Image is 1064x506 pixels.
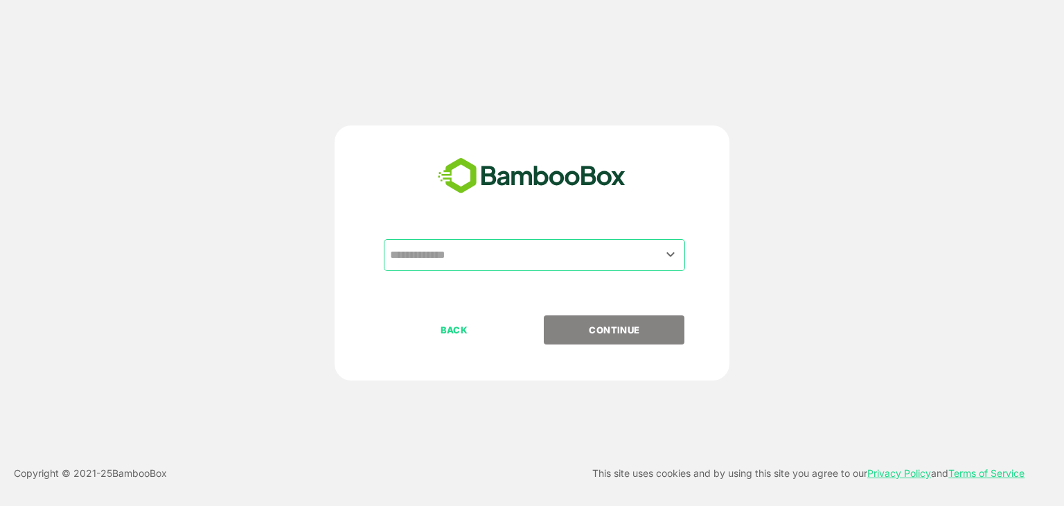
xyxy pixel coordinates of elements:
button: CONTINUE [544,315,684,344]
a: Terms of Service [948,467,1025,479]
button: BACK [384,315,524,344]
button: Open [662,245,680,264]
p: Copyright © 2021- 25 BambooBox [14,465,167,482]
p: CONTINUE [545,322,684,338]
p: BACK [385,322,524,338]
p: This site uses cookies and by using this site you agree to our and [592,465,1025,482]
a: Privacy Policy [867,467,931,479]
img: bamboobox [430,153,633,199]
